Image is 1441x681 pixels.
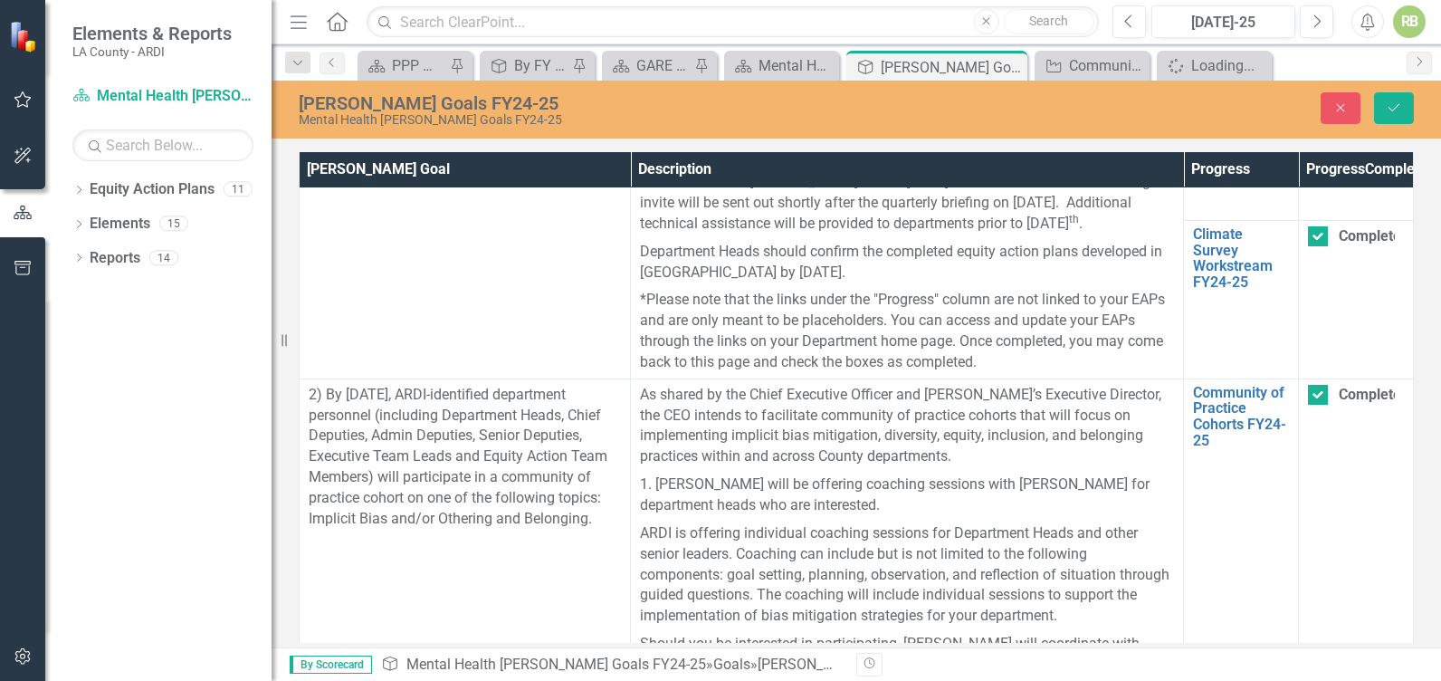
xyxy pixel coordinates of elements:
p: Department Heads should confirm the completed equity action plans developed in [GEOGRAPHIC_DATA] ... [640,238,1174,287]
div: 14 [149,250,178,265]
p: As shared by the Chief Executive Officer and [PERSON_NAME]’s Executive Director, the CEO intends ... [640,385,1174,471]
p: ARDI is offering individual coaching sessions for Department Heads and other senior leaders. Coac... [640,520,1174,630]
div: 11 [224,182,253,197]
a: Loading... [1161,54,1267,77]
button: Search [1004,9,1094,34]
span: By Scorecard [290,656,372,674]
button: RB [1393,5,1426,38]
a: Mental Health [PERSON_NAME] Goals FY24-25 [406,656,706,673]
div: Mental Health [PERSON_NAME] Goals FY24-25 [299,113,918,127]
div: » » [381,655,843,676]
p: 1. [PERSON_NAME] will be offering coaching sessions with [PERSON_NAME] for department heads who a... [640,471,1174,520]
div: [PERSON_NAME] Goals FY24-25 [758,656,964,673]
div: Loading... [1191,54,1267,77]
a: Equity Action Plans [90,179,215,200]
div: By FY [DATE]-[DATE], DMH will be able to confirm that the services we are delivering are equitabl... [514,54,568,77]
a: Elements [90,214,150,235]
div: Community of Practice Cohorts FY24-25 [1069,54,1145,77]
a: Community of Practice Cohorts FY24-25 [1039,54,1145,77]
div: Mental Health Welcome Page [759,54,835,77]
a: By FY [DATE]-[DATE], DMH will be able to confirm that the services we are delivering are equitabl... [484,54,568,77]
a: Climate Survey Workstream FY24-25 [1193,226,1289,290]
sup: th [1069,213,1079,225]
button: [DATE]-25 [1151,5,1295,38]
a: Goals [713,656,750,673]
div: GARE Workstream [636,54,690,77]
a: GARE Workstream [606,54,690,77]
img: ClearPoint Strategy [9,20,41,52]
a: PPP Workstream [362,54,445,77]
div: [PERSON_NAME] Goals FY24-25 [299,93,918,113]
small: LA County - ARDI [72,44,232,59]
input: Search ClearPoint... [367,6,1099,38]
span: Elements & Reports [72,23,232,44]
p: 2) By [DATE], ARDI-identified department personnel (including Department Heads, Chief Deputies, A... [309,385,621,530]
div: PPP Workstream [392,54,445,77]
div: [DATE]-25 [1158,12,1289,34]
a: Mental Health Welcome Page [729,54,835,77]
div: [PERSON_NAME] Goals FY24-25 [881,56,1023,79]
a: Community of Practice Cohorts FY24-25 [1193,385,1289,448]
a: Mental Health [PERSON_NAME] Goals FY24-25 [72,86,253,107]
a: Reports [90,248,140,269]
p: ARDI will provide open Office Hours to discuss any questions related to the RESP workstream with ... [640,148,1174,237]
span: Search [1029,14,1068,28]
p: *Please note that the links under the "Progress" column are not linked to your EAPs and are only ... [640,286,1174,372]
div: 15 [159,216,188,232]
input: Search Below... [72,129,253,161]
